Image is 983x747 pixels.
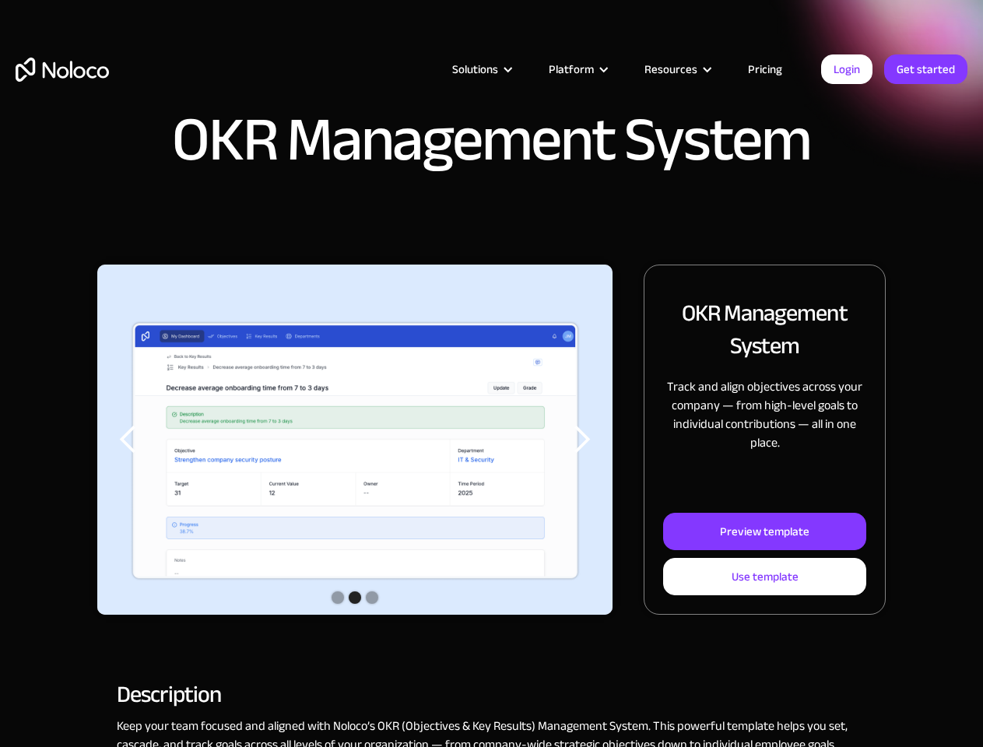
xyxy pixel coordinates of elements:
a: home [16,58,109,82]
div: Show slide 1 of 3 [332,591,344,604]
a: Preview template [663,513,866,550]
div: carousel [97,265,613,615]
div: Platform [549,59,594,79]
div: Solutions [433,59,529,79]
div: Show slide 3 of 3 [366,591,378,604]
a: Get started [884,54,967,84]
h2: OKR Management System [663,296,866,362]
div: Use template [732,566,799,587]
div: Platform [529,59,625,79]
p: Track and align objectives across your company — from high-level goals to individual contribution... [663,377,866,452]
div: Solutions [452,59,498,79]
div: previous slide [97,265,160,615]
div: Resources [644,59,697,79]
div: 2 of 3 [97,265,613,615]
a: Use template [663,558,866,595]
a: Pricing [728,59,802,79]
div: Preview template [720,521,809,542]
h2: Description [117,687,866,701]
h1: OKR Management System [172,109,811,171]
div: next slide [550,265,613,615]
div: Show slide 2 of 3 [349,591,361,604]
a: Login [821,54,872,84]
div: Resources [625,59,728,79]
